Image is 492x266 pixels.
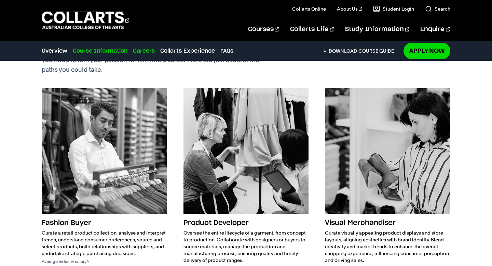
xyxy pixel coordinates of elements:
[42,229,167,257] p: Curate a retail product collection, analyse and interpret trends, understand consumer preferences...
[220,47,233,55] a: FAQs
[323,48,399,54] a: DownloadCourse Guide
[292,5,326,12] a: Collarts Online
[42,260,167,264] p: Average industry salary*:
[345,18,409,41] a: Study Information
[183,216,309,229] h3: Product Developer
[404,43,450,59] a: Apply Now
[42,216,167,229] h3: Fashion Buyer
[325,229,450,264] p: Curate visually appealing product displays and store layouts, aligning aesthetics with brand iden...
[248,18,279,41] a: Courses
[325,216,450,229] h3: Visual Merchandiser
[160,47,215,55] a: Collarts Experience
[373,5,414,12] a: Student Login
[42,47,67,55] a: Overview
[133,47,155,55] a: Careers
[183,229,309,264] p: Oversee the entire lifecycle of a garment, from concept to production. Collaborate with designers...
[42,11,129,30] div: Go to homepage
[290,18,334,41] a: Collarts Life
[337,5,362,12] a: About Us
[420,18,450,41] a: Enquire
[425,5,450,12] a: Search
[73,47,127,55] a: Course Information
[329,48,357,54] span: Download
